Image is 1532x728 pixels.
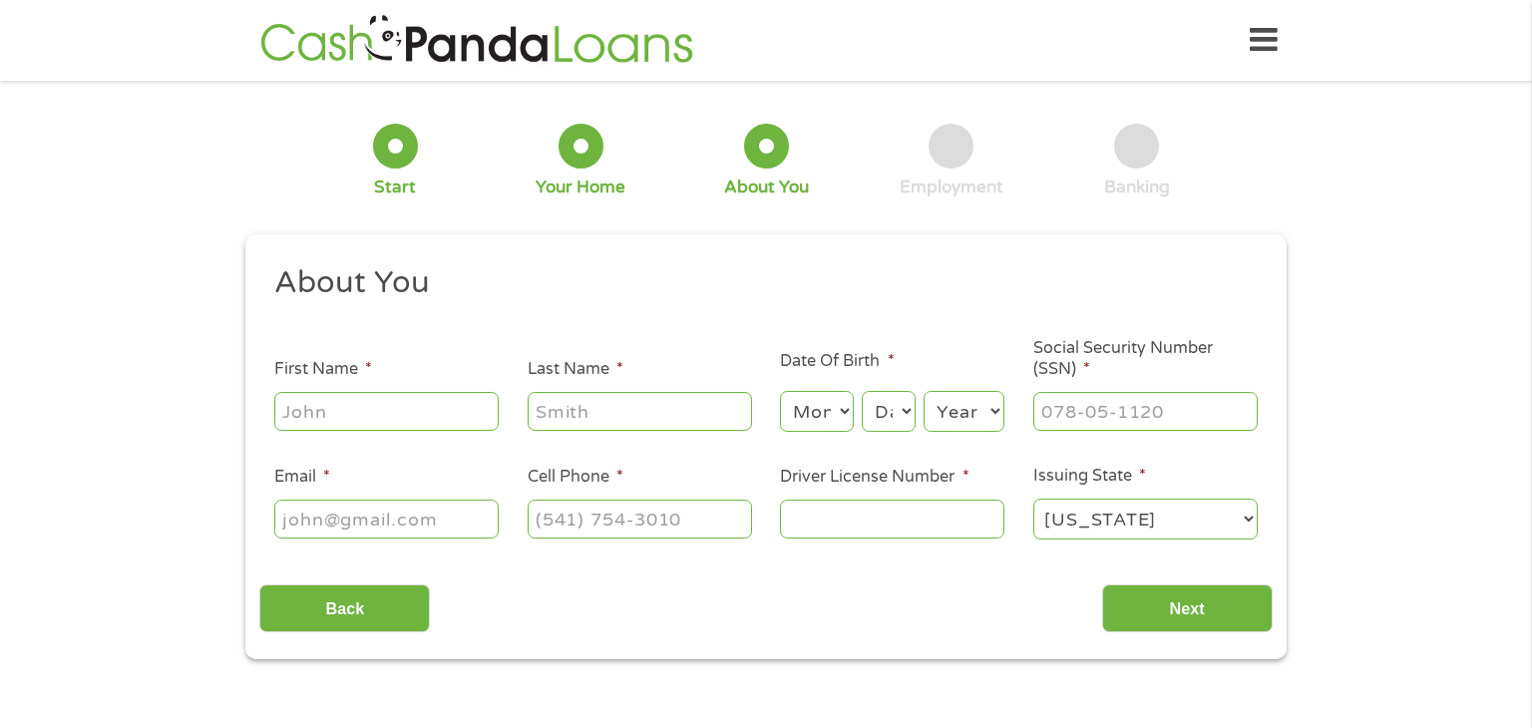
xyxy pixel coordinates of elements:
img: GetLoanNow Logo [254,12,699,69]
label: Driver License Number [780,467,968,488]
input: Back [259,584,430,633]
label: Email [274,467,330,488]
label: Social Security Number (SSN) [1033,338,1258,380]
div: Your Home [536,177,625,198]
input: John [274,392,499,430]
input: Next [1102,584,1273,633]
input: Smith [528,392,752,430]
div: Start [374,177,416,198]
label: Cell Phone [528,467,623,488]
div: Employment [900,177,1003,198]
input: 078-05-1120 [1033,392,1258,430]
div: About You [724,177,809,198]
div: Banking [1104,177,1170,198]
label: Date Of Birth [780,351,894,372]
h2: About You [274,263,1244,303]
label: Last Name [528,359,623,380]
label: First Name [274,359,372,380]
input: (541) 754-3010 [528,500,752,538]
input: john@gmail.com [274,500,499,538]
label: Issuing State [1033,466,1146,487]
